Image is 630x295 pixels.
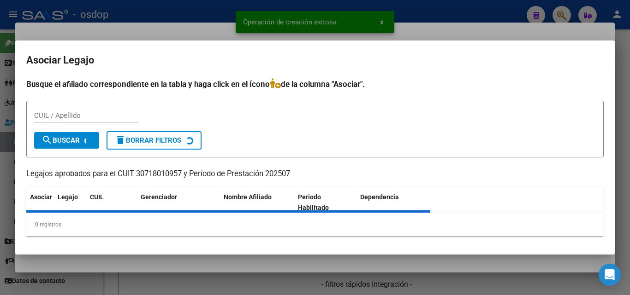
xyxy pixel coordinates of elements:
[30,193,52,201] span: Asociar
[298,193,329,211] span: Periodo Habilitado
[141,193,177,201] span: Gerenciador
[360,193,399,201] span: Dependencia
[294,187,357,218] datatable-header-cell: Periodo Habilitado
[26,52,604,69] h2: Asociar Legajo
[54,187,86,218] datatable-header-cell: Legajo
[58,193,78,201] span: Legajo
[115,136,181,145] span: Borrar Filtros
[86,187,137,218] datatable-header-cell: CUIL
[599,264,621,286] div: Open Intercom Messenger
[357,187,431,218] datatable-header-cell: Dependencia
[26,168,604,180] p: Legajos aprobados para el CUIT 30718010957 y Período de Prestación 202507
[107,131,202,150] button: Borrar Filtros
[220,187,294,218] datatable-header-cell: Nombre Afiliado
[90,193,104,201] span: CUIL
[42,134,53,145] mat-icon: search
[224,193,272,201] span: Nombre Afiliado
[115,134,126,145] mat-icon: delete
[137,187,220,218] datatable-header-cell: Gerenciador
[26,213,604,236] div: 0 registros
[26,187,54,218] datatable-header-cell: Asociar
[42,136,80,145] span: Buscar
[34,132,99,149] button: Buscar
[26,78,604,90] h4: Busque el afiliado correspondiente en la tabla y haga click en el ícono de la columna "Asociar".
